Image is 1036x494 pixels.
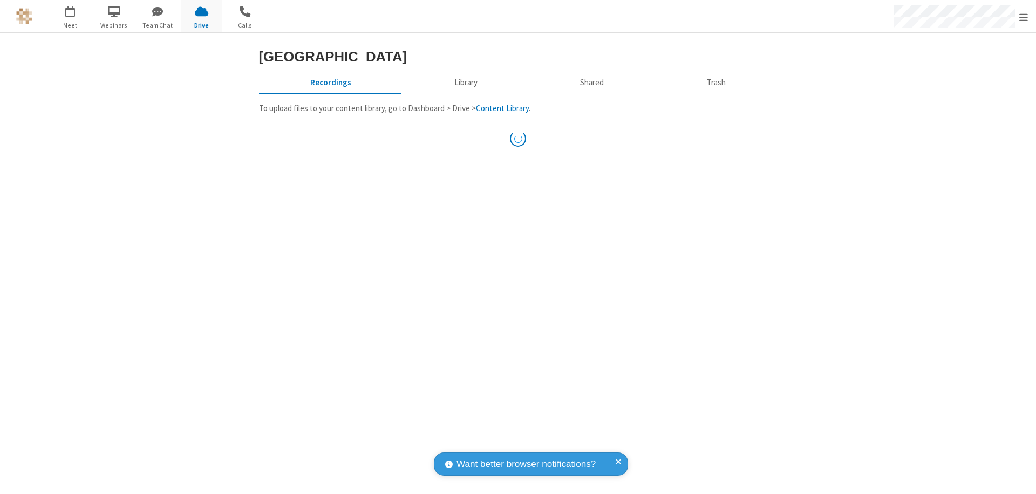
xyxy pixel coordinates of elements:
a: Content Library [476,103,529,113]
button: Shared during meetings [529,72,656,93]
span: Webinars [94,20,134,30]
span: Want better browser notifications? [456,457,596,471]
button: Recorded meetings [259,72,403,93]
button: Content library [403,72,529,93]
button: Trash [656,72,778,93]
h3: [GEOGRAPHIC_DATA] [259,49,778,64]
iframe: Chat [1009,466,1028,486]
p: To upload files to your content library, go to Dashboard > Drive > . [259,102,778,115]
span: Team Chat [138,20,178,30]
span: Calls [225,20,265,30]
span: Drive [181,20,222,30]
span: Meet [50,20,91,30]
img: QA Selenium DO NOT DELETE OR CHANGE [16,8,32,24]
